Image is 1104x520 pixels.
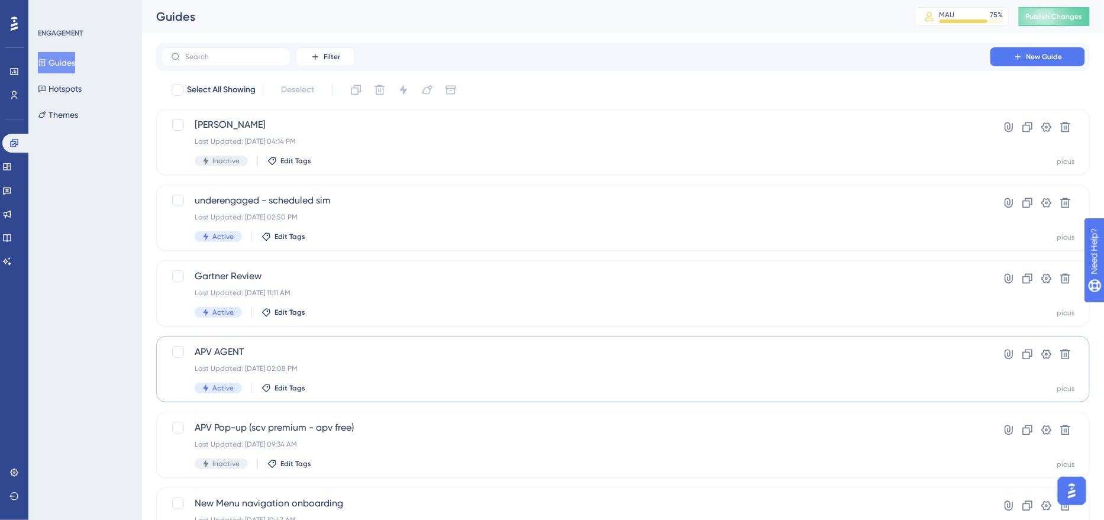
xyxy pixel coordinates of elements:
span: Inactive [212,156,240,166]
div: 75 % [990,10,1003,20]
span: Edit Tags [280,156,311,166]
span: Active [212,383,234,393]
div: picus [1057,308,1075,318]
span: Active [212,308,234,317]
span: Deselect [281,83,314,97]
span: underengaged - scheduled sim [195,193,957,208]
div: MAU [940,10,955,20]
button: Filter [296,47,355,66]
div: picus [1057,157,1075,166]
div: ENGAGEMENT [38,28,83,38]
iframe: UserGuiding AI Assistant Launcher [1054,473,1090,509]
div: Guides [156,8,885,25]
div: picus [1057,460,1075,469]
span: New Guide [1026,52,1063,62]
span: APV Pop-up (scv premium - apv free) [195,421,957,435]
div: Last Updated: [DATE] 02:08 PM [195,364,957,373]
button: Deselect [270,79,325,101]
button: Publish Changes [1019,7,1090,26]
div: Last Updated: [DATE] 02:50 PM [195,212,957,222]
button: Edit Tags [262,232,305,241]
div: Last Updated: [DATE] 04:14 PM [195,137,957,146]
span: Edit Tags [275,383,305,393]
span: New Menu navigation onboarding [195,496,957,511]
span: Edit Tags [275,308,305,317]
span: Active [212,232,234,241]
button: New Guide [990,47,1085,66]
div: Last Updated: [DATE] 09:34 AM [195,440,957,449]
span: Edit Tags [275,232,305,241]
span: Edit Tags [280,459,311,469]
button: Themes [38,104,78,125]
span: [PERSON_NAME] [195,118,957,132]
input: Search [185,53,281,61]
button: Hotspots [38,78,82,99]
button: Edit Tags [267,459,311,469]
span: Publish Changes [1026,12,1083,21]
span: Filter [324,52,340,62]
span: Inactive [212,459,240,469]
button: Edit Tags [267,156,311,166]
button: Edit Tags [262,383,305,393]
div: picus [1057,384,1075,393]
button: Edit Tags [262,308,305,317]
span: APV AGENT [195,345,957,359]
span: Select All Showing [187,83,256,97]
span: Need Help? [28,3,74,17]
span: Gartner Review [195,269,957,283]
div: Last Updated: [DATE] 11:11 AM [195,288,957,298]
div: picus [1057,232,1075,242]
button: Guides [38,52,75,73]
